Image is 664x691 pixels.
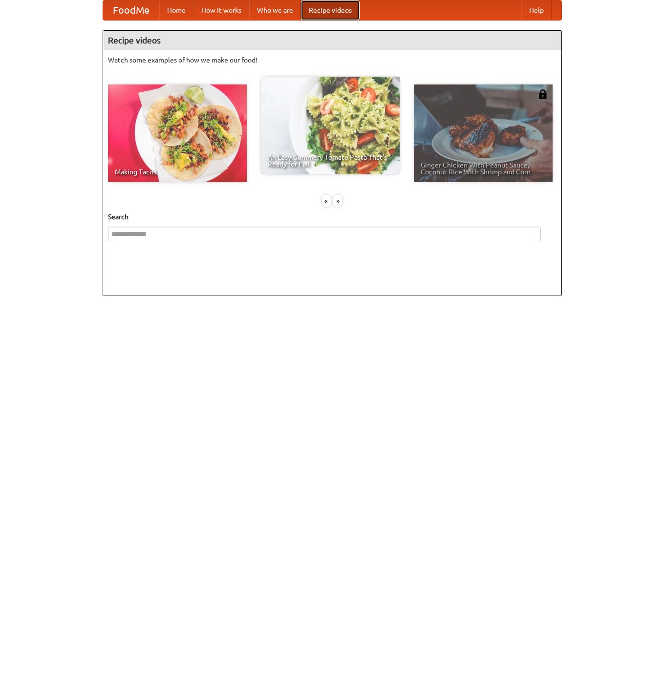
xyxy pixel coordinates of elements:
a: Making Tacos [108,84,247,182]
a: Home [159,0,193,20]
a: FoodMe [103,0,159,20]
a: Help [521,0,552,20]
div: » [333,195,342,207]
img: 483408.png [538,89,548,99]
a: Recipe videos [301,0,360,20]
a: An Easy, Summery Tomato Pasta That's Ready for Fall [261,77,400,174]
p: Watch some examples of how we make our food! [108,55,557,65]
span: An Easy, Summery Tomato Pasta That's Ready for Fall [268,154,393,168]
h4: Recipe videos [103,31,561,50]
h5: Search [108,212,557,222]
span: Making Tacos [115,168,240,175]
a: How it works [193,0,249,20]
div: « [322,195,331,207]
a: Who we are [249,0,301,20]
